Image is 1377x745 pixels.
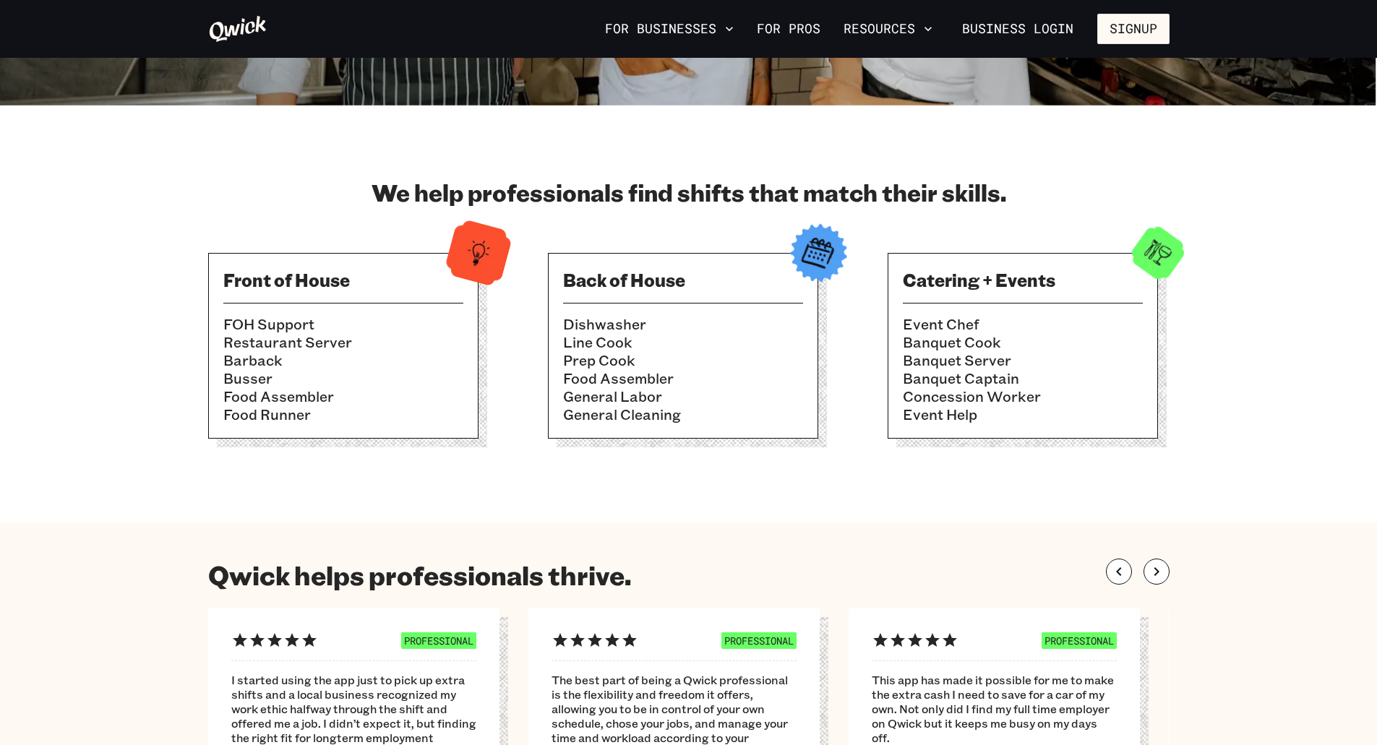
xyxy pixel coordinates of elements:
span: PROFESSIONAL [1042,632,1117,649]
li: Restaurant Server [223,333,463,351]
h3: Catering + Events [903,268,1143,291]
h3: Back of House [563,268,803,291]
button: Signup [1097,14,1170,44]
li: Food Runner [223,405,463,423]
h2: We help professionals find shifts that match their skills. [208,178,1170,207]
li: FOH Support [223,315,463,333]
h3: Front of House [223,268,463,291]
li: General Cleaning [563,405,803,423]
li: Banquet Cook [903,333,1143,351]
span: PROFESSIONAL [721,632,797,649]
li: Line Cook [563,333,803,351]
li: Busser [223,369,463,387]
li: Dishwasher [563,315,803,333]
li: Banquet Captain [903,369,1143,387]
li: Banquet Server [903,351,1143,369]
li: Food Assembler [563,369,803,387]
li: Event Chef [903,315,1143,333]
a: Business Login [950,14,1086,44]
li: Concession Worker [903,387,1143,405]
button: For Businesses [599,17,739,41]
li: Food Assembler [223,387,463,405]
h1: Qwick helps professionals thrive. [208,559,631,591]
li: Prep Cook [563,351,803,369]
span: PROFESSIONAL [401,632,476,649]
li: General Labor [563,387,803,405]
li: Barback [223,351,463,369]
span: This app has made it possible for me to make the extra cash I need to save for a car of my own. N... [872,673,1117,745]
button: Resources [838,17,938,41]
a: For Pros [751,17,826,41]
li: Event Help [903,405,1143,423]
